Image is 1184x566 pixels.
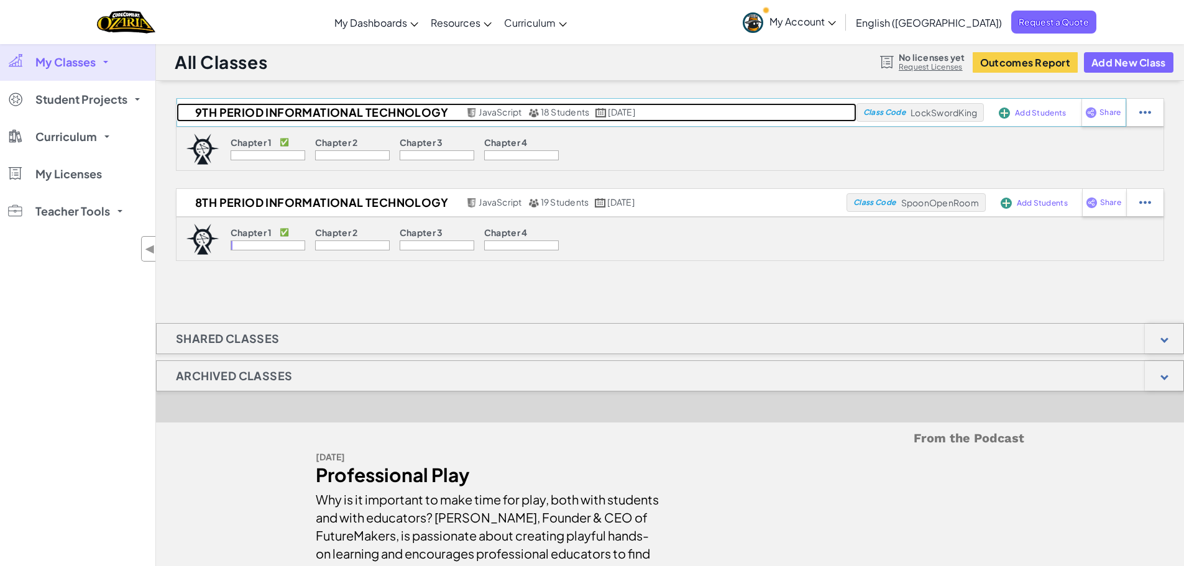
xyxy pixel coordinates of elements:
[541,196,589,208] span: 19 Students
[856,16,1002,29] span: English ([GEOGRAPHIC_DATA])
[595,108,607,117] img: calendar.svg
[479,106,521,117] span: JavaScript
[35,168,102,180] span: My Licenses
[484,137,528,147] p: Chapter 4
[177,193,463,212] h2: 8th Period Informational Technology
[911,107,977,118] span: LockSwordKing
[466,108,477,117] img: javascript.png
[316,448,661,466] div: [DATE]
[328,6,424,39] a: My Dashboards
[280,137,289,147] p: ✅
[97,9,155,35] a: Ozaria by CodeCombat logo
[1086,197,1098,208] img: IconShare_Purple.svg
[424,6,498,39] a: Resources
[145,240,155,258] span: ◀
[177,103,856,122] a: 9th Period Informational Technology JavaScript 18 Students [DATE]
[157,323,299,354] h1: Shared Classes
[175,50,267,74] h1: All Classes
[899,62,965,72] a: Request Licenses
[504,16,556,29] span: Curriculum
[743,12,763,33] img: avatar
[541,106,590,117] span: 18 Students
[35,206,110,217] span: Teacher Tools
[186,224,219,255] img: logo
[1085,107,1097,118] img: IconShare_Purple.svg
[400,227,443,237] p: Chapter 3
[899,52,965,62] span: No licenses yet
[484,227,528,237] p: Chapter 4
[901,197,979,208] span: SpoonOpenRoom
[177,103,463,122] h2: 9th Period Informational Technology
[850,6,1008,39] a: English ([GEOGRAPHIC_DATA])
[528,198,539,208] img: MultipleUsers.png
[35,131,97,142] span: Curriculum
[1100,199,1121,206] span: Share
[186,134,219,165] img: logo
[400,137,443,147] p: Chapter 3
[1011,11,1096,34] a: Request a Quote
[466,198,477,208] img: javascript.png
[608,106,635,117] span: [DATE]
[769,15,836,28] span: My Account
[999,107,1010,119] img: IconAddStudents.svg
[280,227,289,237] p: ✅
[231,227,272,237] p: Chapter 1
[595,198,606,208] img: calendar.svg
[35,94,127,105] span: Student Projects
[316,429,1024,448] h5: From the Podcast
[1139,107,1151,118] img: IconStudentEllipsis.svg
[973,52,1078,73] button: Outcomes Report
[1139,197,1151,208] img: IconStudentEllipsis.svg
[853,199,896,206] span: Class Code
[607,196,634,208] span: [DATE]
[1001,198,1012,209] img: IconAddStudents.svg
[1084,52,1173,73] button: Add New Class
[316,466,661,484] div: Professional Play
[479,196,521,208] span: JavaScript
[231,137,272,147] p: Chapter 1
[177,193,847,212] a: 8th Period Informational Technology JavaScript 19 Students [DATE]
[737,2,842,42] a: My Account
[97,9,155,35] img: Home
[1099,109,1121,116] span: Share
[315,137,358,147] p: Chapter 2
[528,108,539,117] img: MultipleUsers.png
[498,6,573,39] a: Curriculum
[863,109,906,116] span: Class Code
[334,16,407,29] span: My Dashboards
[157,360,311,391] h1: Archived Classes
[1015,109,1066,117] span: Add Students
[35,57,96,68] span: My Classes
[431,16,480,29] span: Resources
[315,227,358,237] p: Chapter 2
[1017,199,1068,207] span: Add Students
